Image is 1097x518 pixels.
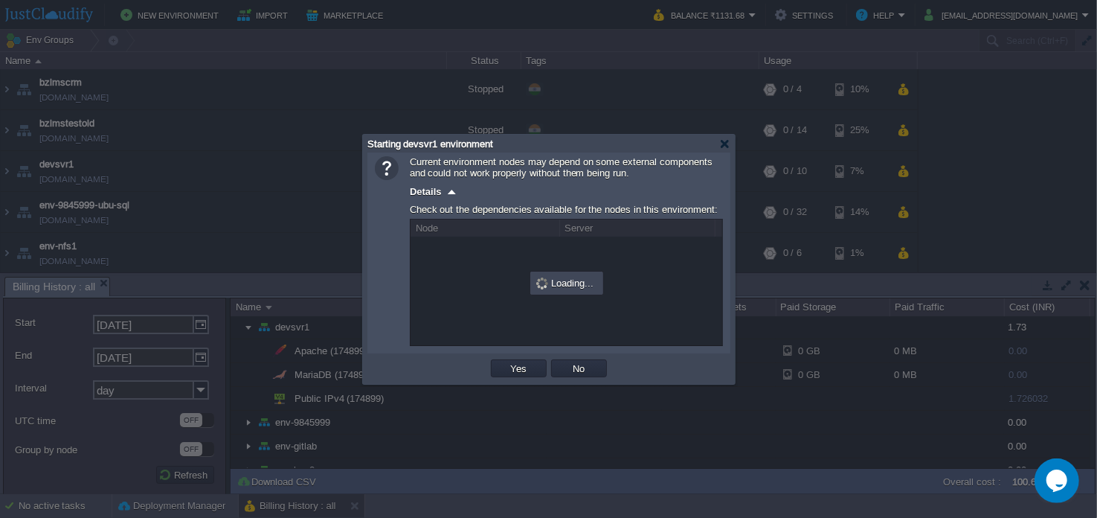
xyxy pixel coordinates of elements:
[410,156,712,179] span: Current environment nodes may depend on some external components and could not work properly with...
[367,138,493,150] span: Starting devsvr1 environment
[569,362,590,375] button: No
[410,186,442,197] span: Details
[410,200,723,219] div: Check out the dependencies available for the nodes in this environment:
[1035,458,1082,503] iframe: chat widget
[532,273,602,293] div: Loading...
[506,362,532,375] button: Yes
